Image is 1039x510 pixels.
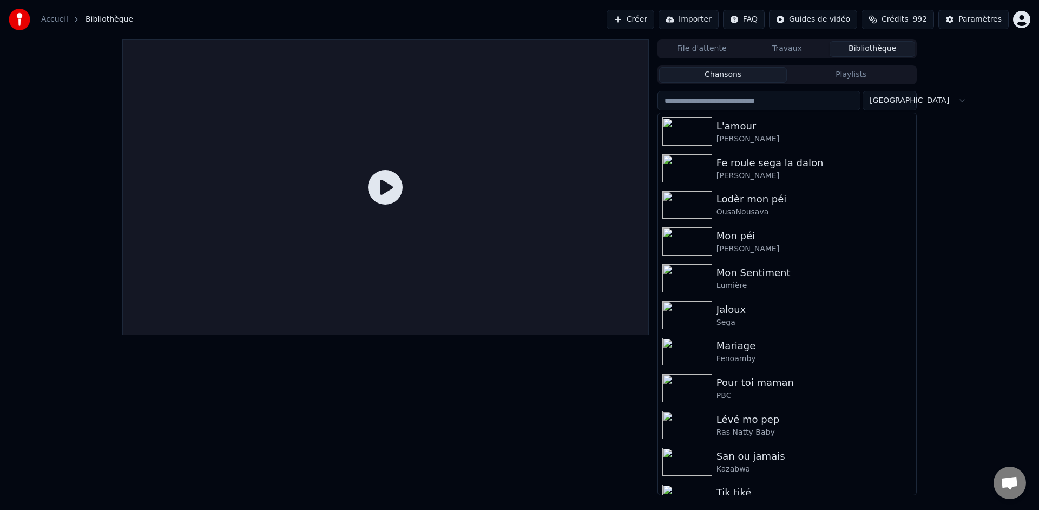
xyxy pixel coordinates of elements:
button: Travaux [745,41,830,57]
div: Mariage [716,338,912,354]
div: OusaNousava [716,207,912,218]
button: Playlists [787,67,915,83]
a: Accueil [41,14,68,25]
button: Importer [659,10,719,29]
div: San ou jamais [716,449,912,464]
div: Jaloux [716,302,912,317]
div: Fe roule sega la dalon [716,155,912,171]
div: PBC [716,390,912,401]
div: Pour toi maman [716,375,912,390]
div: Paramètres [958,14,1002,25]
div: [PERSON_NAME] [716,134,912,145]
div: L'amour [716,119,912,134]
button: Bibliothèque [830,41,915,57]
div: Mon péi [716,228,912,244]
img: youka [9,9,30,30]
div: Fenoamby [716,354,912,364]
div: Tik tiké [716,485,912,500]
div: Mon Sentiment [716,265,912,280]
div: [PERSON_NAME] [716,244,912,254]
span: Bibliothèque [86,14,133,25]
span: [GEOGRAPHIC_DATA] [870,95,949,106]
button: FAQ [723,10,765,29]
button: Créer [607,10,654,29]
div: Ras Natty Baby [716,427,912,438]
div: Lévé mo pep [716,412,912,427]
div: Ouvrir le chat [994,467,1026,499]
div: [PERSON_NAME] [716,171,912,181]
div: Kazabwa [716,464,912,475]
button: Paramètres [938,10,1009,29]
div: Lumière [716,280,912,291]
span: 992 [912,14,927,25]
button: Chansons [659,67,787,83]
nav: breadcrumb [41,14,133,25]
div: Sega [716,317,912,328]
div: Lodèr mon péi [716,192,912,207]
button: Guides de vidéo [769,10,857,29]
span: Crédits [882,14,908,25]
button: File d'attente [659,41,745,57]
button: Crédits992 [862,10,934,29]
